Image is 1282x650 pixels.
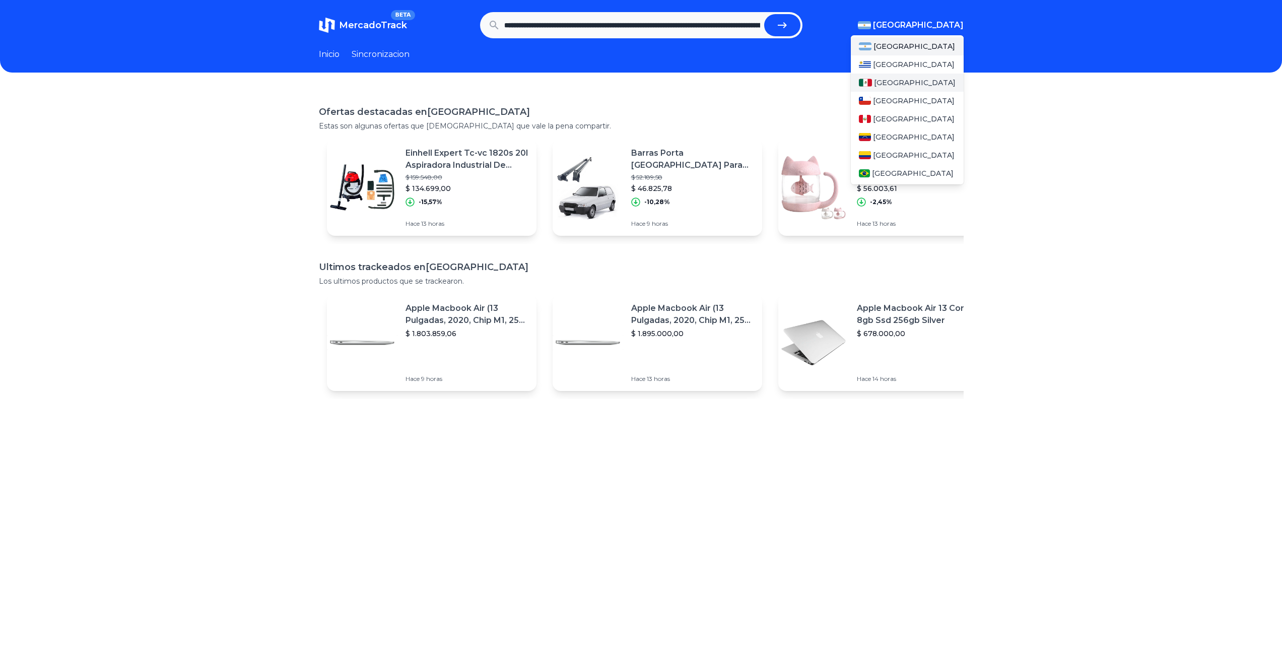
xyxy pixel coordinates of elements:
button: [GEOGRAPHIC_DATA] [858,19,964,31]
a: Inicio [319,48,340,60]
p: -10,28% [644,198,670,206]
img: Mexico [859,79,872,87]
img: Chile [859,97,871,105]
p: -2,45% [870,198,892,206]
a: Argentina[GEOGRAPHIC_DATA] [851,37,964,55]
span: [GEOGRAPHIC_DATA] [873,114,955,124]
p: $ 56.003,61 [857,183,980,193]
span: [GEOGRAPHIC_DATA] [873,41,955,51]
img: Featured image [553,152,623,223]
img: Uruguay [859,60,871,69]
img: Argentina [858,21,871,29]
p: Hace 14 horas [857,375,980,383]
img: Venezuela [859,133,871,141]
p: $ 678.000,00 [857,329,980,339]
span: [GEOGRAPHIC_DATA] [874,78,956,88]
span: [GEOGRAPHIC_DATA] [873,132,955,142]
img: Featured image [327,307,397,378]
p: Hace 9 horas [406,375,528,383]
span: [GEOGRAPHIC_DATA] [873,19,964,31]
img: Colombia [859,151,871,159]
p: Hace 13 horas [406,220,528,228]
a: Featured imageBignosedeer Gato Taza De Te Taza De Te Taza De Te De [PERSON_NAME]...$ 57.411,43$ 5... [778,139,988,236]
a: Uruguay[GEOGRAPHIC_DATA] [851,55,964,74]
p: $ 46.825,78 [631,183,754,193]
p: Einhell Expert Tc-vc 1820s 20l Aspiradora Industrial De Tacho Roja Y Plata 230v 50hz [406,147,528,171]
a: Featured imageApple Macbook Air (13 Pulgadas, 2020, Chip M1, 256 Gb De Ssd, 8 Gb De Ram) - Plata$... [327,294,536,391]
a: Chile[GEOGRAPHIC_DATA] [851,92,964,110]
p: Hace 13 horas [857,220,980,228]
p: Apple Macbook Air (13 Pulgadas, 2020, Chip M1, 256 Gb De Ssd, 8 Gb De Ram) - Plata [631,302,754,327]
a: Peru[GEOGRAPHIC_DATA] [851,110,964,128]
h1: Ofertas destacadas en [GEOGRAPHIC_DATA] [319,105,964,119]
a: Colombia[GEOGRAPHIC_DATA] [851,146,964,164]
p: $ 1.895.000,00 [631,329,754,339]
img: Featured image [327,152,397,223]
p: Hace 13 horas [631,375,754,383]
p: Barras Porta [GEOGRAPHIC_DATA] Para Fiat Uno Fire 3 Ptas. [631,147,754,171]
a: Venezuela[GEOGRAPHIC_DATA] [851,128,964,146]
span: MercadoTrack [339,20,407,31]
h1: Ultimos trackeados en [GEOGRAPHIC_DATA] [319,260,964,274]
span: BETA [391,10,415,20]
p: Apple Macbook Air (13 Pulgadas, 2020, Chip M1, 256 Gb De Ssd, 8 Gb De Ram) - Plata [406,302,528,327]
img: Peru [859,115,871,123]
a: Brasil[GEOGRAPHIC_DATA] [851,164,964,182]
p: $ 1.803.859,06 [406,329,528,339]
p: Hace 9 horas [631,220,754,228]
p: -15,57% [419,198,442,206]
p: $ 159.548,00 [406,173,528,181]
a: Featured imageApple Macbook Air (13 Pulgadas, 2020, Chip M1, 256 Gb De Ssd, 8 Gb De Ram) - Plata$... [553,294,762,391]
p: $ 134.699,00 [406,183,528,193]
img: MercadoTrack [319,17,335,33]
span: [GEOGRAPHIC_DATA] [873,59,955,70]
img: Featured image [553,307,623,378]
a: Mexico[GEOGRAPHIC_DATA] [851,74,964,92]
a: Sincronizacion [352,48,410,60]
img: Argentina [859,42,872,50]
p: Estas son algunas ofertas que [DEMOGRAPHIC_DATA] que vale la pena compartir. [319,121,964,131]
img: Featured image [778,152,849,223]
p: Apple Macbook Air 13 Core I5 8gb Ssd 256gb Silver [857,302,980,327]
img: Brasil [859,169,870,177]
span: [GEOGRAPHIC_DATA] [873,96,955,106]
a: MercadoTrackBETA [319,17,407,33]
img: Featured image [778,307,849,378]
p: Los ultimos productos que se trackearon. [319,276,964,286]
a: Featured imageBarras Porta [GEOGRAPHIC_DATA] Para Fiat Uno Fire 3 Ptas.$ 52.189,58$ 46.825,78-10,... [553,139,762,236]
span: [GEOGRAPHIC_DATA] [873,150,955,160]
span: [GEOGRAPHIC_DATA] [872,168,954,178]
a: Featured imageEinhell Expert Tc-vc 1820s 20l Aspiradora Industrial De Tacho Roja Y Plata 230v 50h... [327,139,536,236]
p: $ 52.189,58 [631,173,754,181]
a: Featured imageApple Macbook Air 13 Core I5 8gb Ssd 256gb Silver$ 678.000,00Hace 14 horas [778,294,988,391]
